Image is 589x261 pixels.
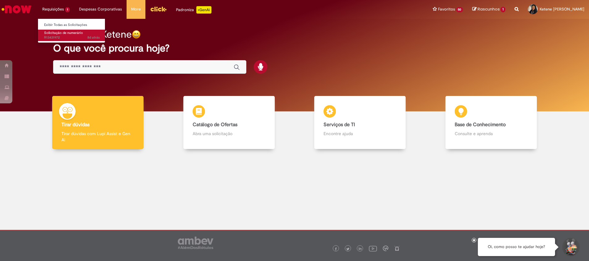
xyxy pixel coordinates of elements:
[478,238,555,256] div: Oi, como posso te ajudar hoje?
[383,246,388,251] img: logo_footer_workplace.png
[38,30,106,41] a: Aberto R13431972 : Solicitação de numerário
[61,130,134,143] p: Tirar dúvidas com Lupi Assist e Gen Ai
[456,7,463,12] span: 50
[193,122,237,128] b: Catálogo de Ofertas
[178,237,213,249] img: logo_footer_ambev_rotulo_gray.png
[472,6,505,12] a: Rascunhos
[426,96,557,149] a: Base de Conhecimento Consulte e aprenda
[131,6,141,12] span: More
[150,4,167,14] img: click_logo_yellow_360x200.png
[38,22,106,28] a: Exibir Todas as Solicitações
[561,238,580,256] button: Iniciar Conversa de Suporte
[38,19,105,43] ul: Requisições
[44,31,83,35] span: Solicitação de numerário
[164,96,295,149] a: Catálogo de Ofertas Abra uma solicitação
[196,6,211,14] p: +GenAi
[61,122,90,128] b: Tirar dúvidas
[438,6,455,12] span: Favoritos
[324,122,355,128] b: Serviços de TI
[65,7,70,12] span: 1
[42,6,64,12] span: Requisições
[369,244,377,252] img: logo_footer_youtube.png
[44,35,100,40] span: R13431972
[87,35,100,40] span: 8d atrás
[294,96,426,149] a: Serviços de TI Encontre ajuda
[334,247,337,251] img: logo_footer_facebook.png
[394,246,400,251] img: logo_footer_naosei.png
[501,7,505,12] span: 1
[79,6,122,12] span: Despesas Corporativas
[324,130,396,137] p: Encontre ajuda
[455,130,528,137] p: Consulte e aprenda
[132,30,141,39] img: happy-face.png
[359,247,362,251] img: logo_footer_linkedin.png
[455,122,506,128] b: Base de Conhecimento
[53,43,536,54] h2: O que você procura hoje?
[87,35,100,40] time: 20/08/2025 11:29:47
[176,6,211,14] div: Padroniza
[540,6,584,12] span: Ketene [PERSON_NAME]
[32,96,164,149] a: Tirar dúvidas Tirar dúvidas com Lupi Assist e Gen Ai
[193,130,265,137] p: Abra uma solicitação
[1,3,32,15] img: ServiceNow
[478,6,500,12] span: Rascunhos
[346,247,349,251] img: logo_footer_twitter.png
